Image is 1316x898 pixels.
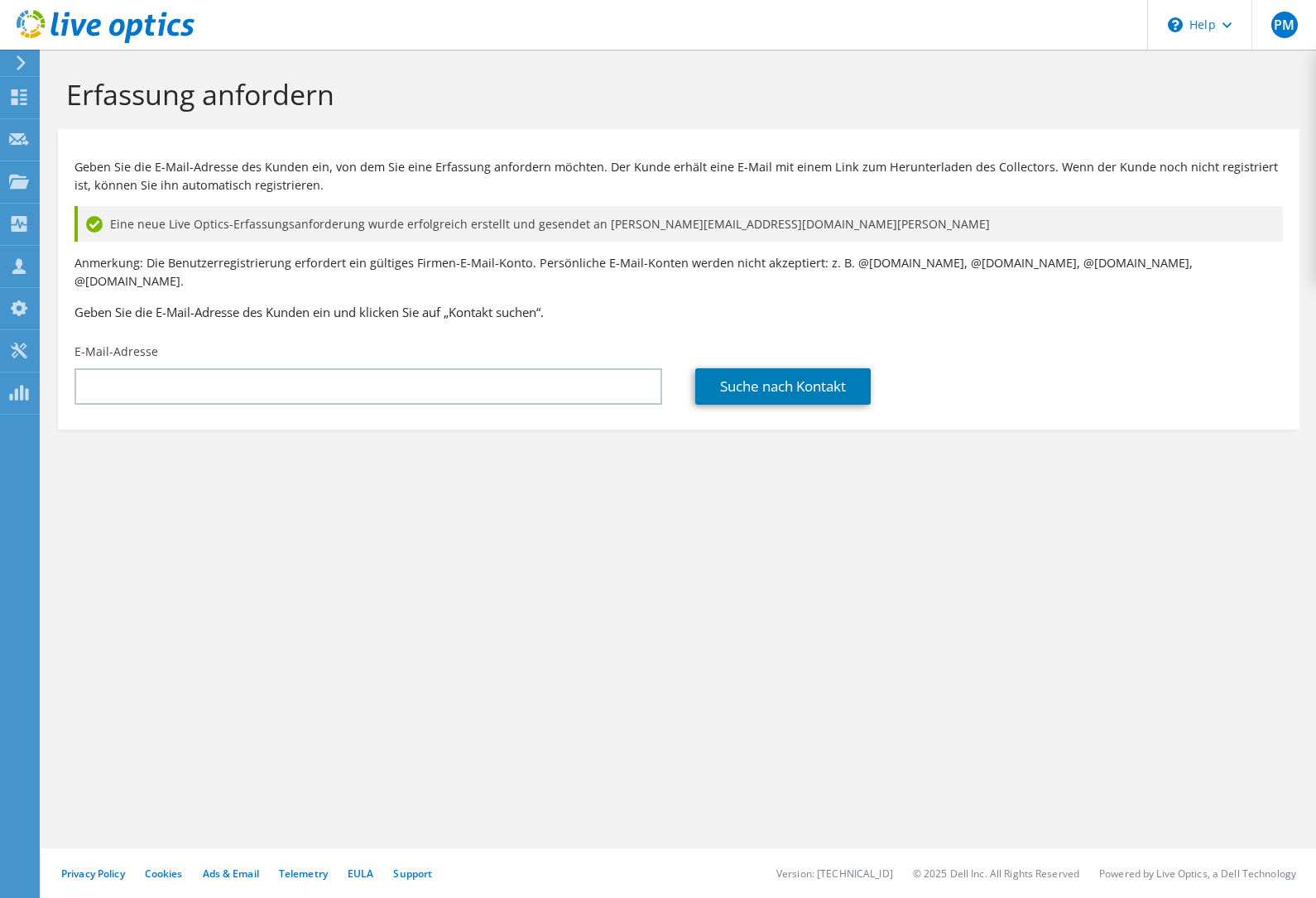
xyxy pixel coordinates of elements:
li: Powered by Live Optics, a Dell Technology [1099,867,1296,881]
a: Privacy Policy [61,867,125,881]
a: Telemetry [279,867,328,881]
p: Geben Sie die E-Mail-Adresse des Kunden ein, von dem Sie eine Erfassung anfordern möchten. Der Ku... [74,158,1283,194]
p: Anmerkung: Die Benutzerregistrierung erfordert ein gültiges Firmen-E-Mail-Konto. Persönliche E-Ma... [74,254,1283,291]
li: Version: [TECHNICAL_ID] [776,867,893,881]
span: PM [1271,12,1298,38]
a: Suche nach Kontakt [695,368,871,405]
h1: Erfassung anfordern [66,77,1283,112]
h3: Geben Sie die E-Mail-Adresse des Kunden ein und klicken Sie auf „Kontakt suchen“. [74,303,1283,321]
label: E-Mail-Adresse [74,343,158,360]
a: Support [393,867,432,881]
a: EULA [348,867,373,881]
a: Cookies [145,867,183,881]
a: Ads & Email [203,867,259,881]
svg: \n [1168,17,1183,32]
li: © 2025 Dell Inc. All Rights Reserved [913,867,1079,881]
span: Eine neue Live Optics-Erfassungsanforderung wurde erfolgreich erstellt und gesendet an [PERSON_NA... [110,215,990,233]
